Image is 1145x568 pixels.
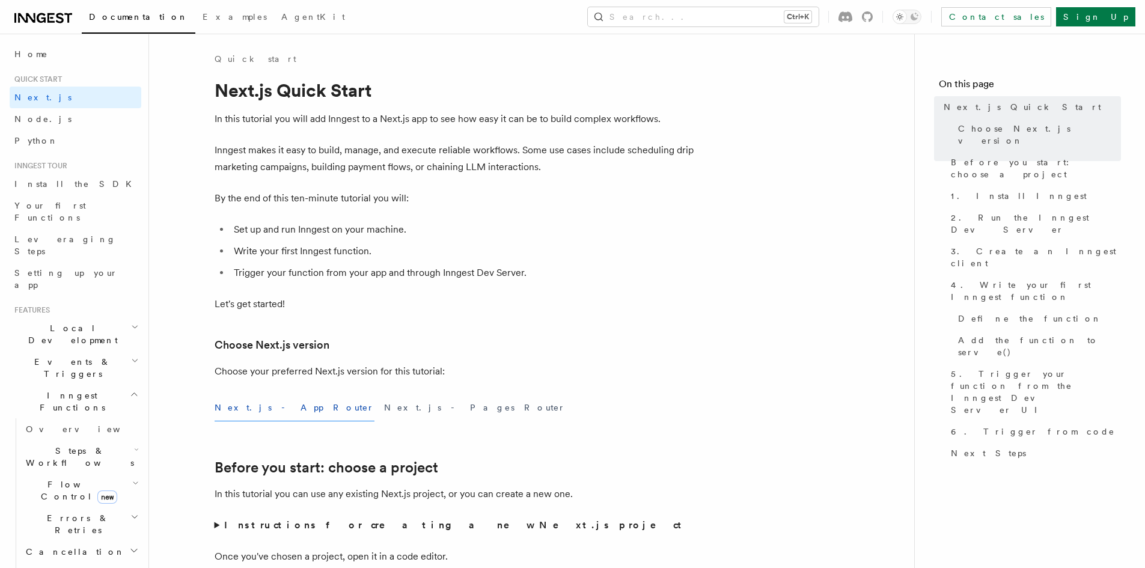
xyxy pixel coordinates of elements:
a: Leveraging Steps [10,228,141,262]
button: Local Development [10,317,141,351]
summary: Instructions for creating a new Next.js project [215,517,695,534]
a: Install the SDK [10,173,141,195]
a: Home [10,43,141,65]
span: Flow Control [21,478,132,502]
span: 5. Trigger your function from the Inngest Dev Server UI [951,368,1121,416]
span: Install the SDK [14,179,139,189]
span: Next.js [14,93,72,102]
span: Next Steps [951,447,1026,459]
span: Python [14,136,58,145]
button: Flow Controlnew [21,474,141,507]
span: 1. Install Inngest [951,190,1087,202]
a: AgentKit [274,4,352,32]
a: 6. Trigger from code [946,421,1121,442]
button: Steps & Workflows [21,440,141,474]
span: Your first Functions [14,201,86,222]
h1: Next.js Quick Start [215,79,695,101]
a: Overview [21,418,141,440]
p: In this tutorial you can use any existing Next.js project, or you can create a new one. [215,486,695,502]
p: Inngest makes it easy to build, manage, and execute reliable workflows. Some use cases include sc... [215,142,695,176]
button: Events & Triggers [10,351,141,385]
span: Add the function to serve() [958,334,1121,358]
button: Next.js - App Router [215,394,374,421]
strong: Instructions for creating a new Next.js project [224,519,686,531]
span: 4. Write your first Inngest function [951,279,1121,303]
a: Documentation [82,4,195,34]
p: Once you've chosen a project, open it in a code editor. [215,548,695,565]
span: Examples [203,12,267,22]
a: 2. Run the Inngest Dev Server [946,207,1121,240]
span: Setting up your app [14,268,118,290]
a: 3. Create an Inngest client [946,240,1121,274]
span: Steps & Workflows [21,445,134,469]
span: new [97,490,117,504]
a: Next Steps [946,442,1121,464]
p: Choose your preferred Next.js version for this tutorial: [215,363,695,380]
span: Events & Triggers [10,356,131,380]
li: Write your first Inngest function. [230,243,695,260]
button: Toggle dark mode [893,10,921,24]
a: Add the function to serve() [953,329,1121,363]
a: Next.js Quick Start [939,96,1121,118]
span: Cancellation [21,546,125,558]
span: Leveraging Steps [14,234,116,256]
span: AgentKit [281,12,345,22]
span: Before you start: choose a project [951,156,1121,180]
a: Before you start: choose a project [946,151,1121,185]
li: Trigger your function from your app and through Inngest Dev Server. [230,264,695,281]
a: Before you start: choose a project [215,459,438,476]
a: 5. Trigger your function from the Inngest Dev Server UI [946,363,1121,421]
a: Setting up your app [10,262,141,296]
span: Node.js [14,114,72,124]
span: Inngest tour [10,161,67,171]
a: Your first Functions [10,195,141,228]
a: Choose Next.js version [953,118,1121,151]
button: Next.js - Pages Router [384,394,566,421]
span: Choose Next.js version [958,123,1121,147]
a: Next.js [10,87,141,108]
a: Sign Up [1056,7,1135,26]
span: Home [14,48,48,60]
a: Python [10,130,141,151]
li: Set up and run Inngest on your machine. [230,221,695,238]
span: Features [10,305,50,315]
span: 3. Create an Inngest client [951,245,1121,269]
span: Overview [26,424,150,434]
a: Define the function [953,308,1121,329]
span: Define the function [958,313,1102,325]
button: Search...Ctrl+K [588,7,819,26]
span: Errors & Retries [21,512,130,536]
button: Inngest Functions [10,385,141,418]
a: Quick start [215,53,296,65]
a: 4. Write your first Inngest function [946,274,1121,308]
span: Quick start [10,75,62,84]
h4: On this page [939,77,1121,96]
span: 2. Run the Inngest Dev Server [951,212,1121,236]
a: 1. Install Inngest [946,185,1121,207]
p: By the end of this ten-minute tutorial you will: [215,190,695,207]
a: Choose Next.js version [215,337,329,353]
a: Node.js [10,108,141,130]
span: Documentation [89,12,188,22]
p: In this tutorial you will add Inngest to a Next.js app to see how easy it can be to build complex... [215,111,695,127]
p: Let's get started! [215,296,695,313]
a: Contact sales [941,7,1051,26]
span: Inngest Functions [10,389,130,414]
button: Cancellation [21,541,141,563]
a: Examples [195,4,274,32]
span: Local Development [10,322,131,346]
kbd: Ctrl+K [784,11,811,23]
span: Next.js Quick Start [944,101,1101,113]
button: Errors & Retries [21,507,141,541]
span: 6. Trigger from code [951,426,1115,438]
